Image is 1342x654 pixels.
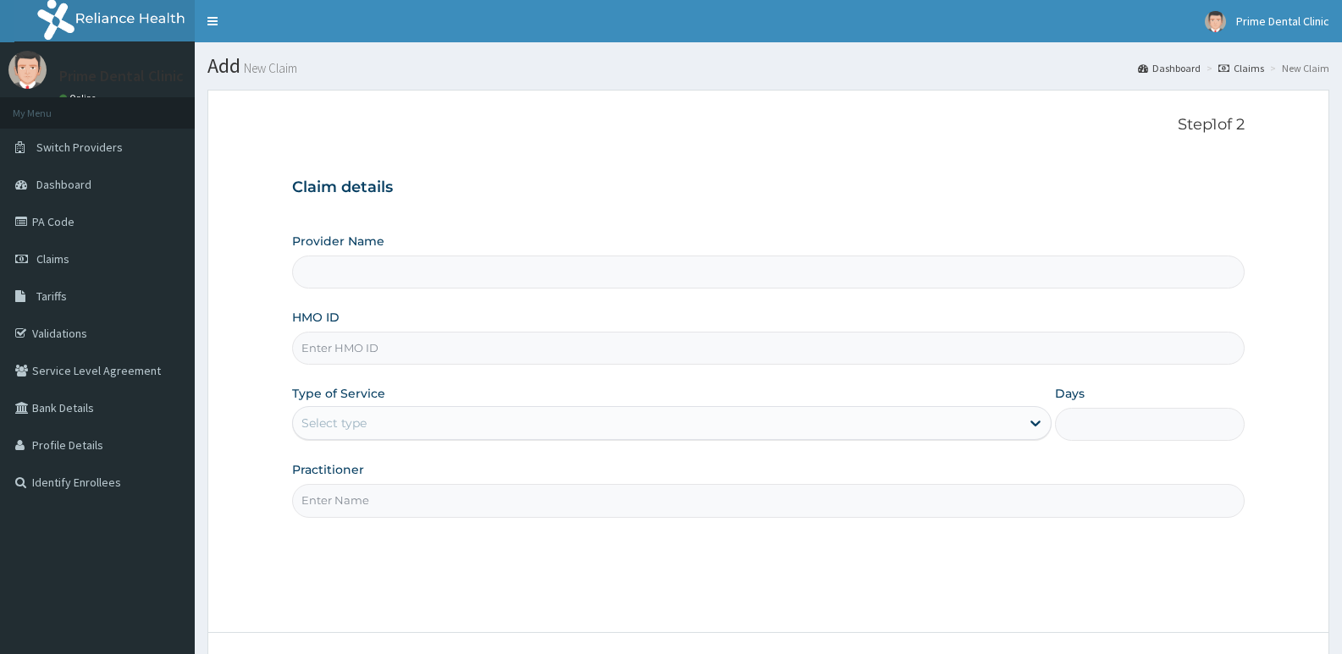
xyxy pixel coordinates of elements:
[8,51,47,89] img: User Image
[207,55,1329,77] h1: Add
[292,233,384,250] label: Provider Name
[301,415,367,431] div: Select type
[1218,61,1264,75] a: Claims
[1055,385,1085,402] label: Days
[292,116,1245,135] p: Step 1 of 2
[240,62,297,74] small: New Claim
[292,385,385,402] label: Type of Service
[1236,14,1329,29] span: Prime Dental Clinic
[59,69,184,84] p: Prime Dental Clinic
[59,92,100,104] a: Online
[292,484,1245,517] input: Enter Name
[36,177,91,192] span: Dashboard
[1205,11,1226,32] img: User Image
[1266,61,1329,75] li: New Claim
[292,179,1245,197] h3: Claim details
[292,461,364,478] label: Practitioner
[292,309,340,326] label: HMO ID
[292,332,1245,365] input: Enter HMO ID
[36,251,69,267] span: Claims
[36,289,67,304] span: Tariffs
[36,140,123,155] span: Switch Providers
[1138,61,1201,75] a: Dashboard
